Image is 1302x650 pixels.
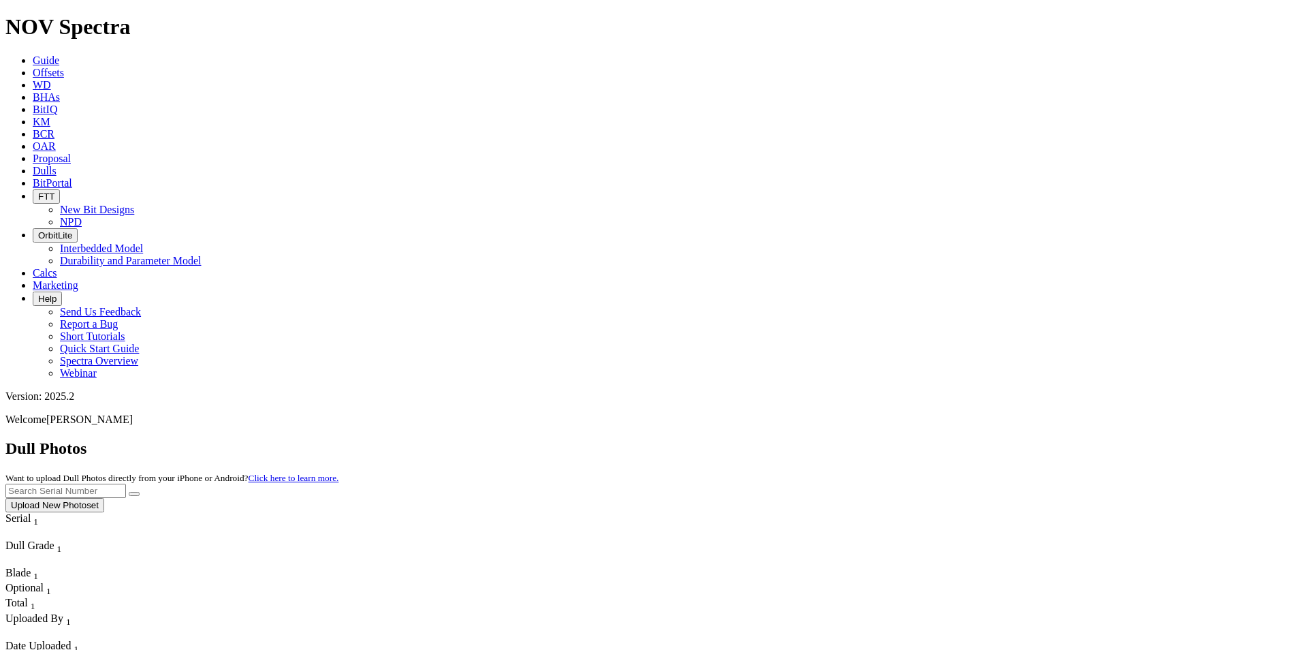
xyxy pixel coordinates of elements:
sub: 1 [46,586,51,596]
div: Column Menu [5,628,133,640]
a: Report a Bug [60,318,118,330]
div: Total Sort None [5,597,53,612]
button: OrbitLite [33,228,78,243]
sub: 1 [33,571,38,581]
a: Quick Start Guide [60,343,139,354]
span: Uploaded By [5,613,63,624]
div: Column Menu [5,527,63,540]
div: Dull Grade Sort None [5,540,101,555]
div: Sort None [5,582,53,597]
a: Durability and Parameter Model [60,255,202,266]
span: Blade [5,567,31,578]
a: BitIQ [33,104,57,115]
div: Blade Sort None [5,567,53,582]
span: Sort None [33,512,38,524]
a: Click here to learn more. [249,473,339,483]
span: Sort None [66,613,71,624]
div: Column Menu [5,555,101,567]
span: Dull Grade [5,540,54,551]
a: Spectra Overview [60,355,138,367]
a: Webinar [60,367,97,379]
a: Calcs [33,267,57,279]
span: [PERSON_NAME] [46,414,133,425]
a: Guide [33,55,59,66]
a: KM [33,116,50,127]
div: Sort None [5,512,63,540]
h1: NOV Spectra [5,14,1297,40]
button: Help [33,292,62,306]
div: Uploaded By Sort None [5,613,133,628]
div: Optional Sort None [5,582,53,597]
span: Total [5,597,28,608]
div: Sort None [5,540,101,567]
a: Offsets [33,67,64,78]
sub: 1 [33,516,38,527]
span: Sort None [46,582,51,593]
span: Sort None [31,597,35,608]
div: Sort None [5,597,53,612]
sub: 1 [31,602,35,612]
p: Welcome [5,414,1297,426]
a: BHAs [33,91,60,103]
div: Version: 2025.2 [5,390,1297,403]
div: Serial Sort None [5,512,63,527]
span: Optional [5,582,44,593]
button: FTT [33,189,60,204]
small: Want to upload Dull Photos directly from your iPhone or Android? [5,473,338,483]
a: Short Tutorials [60,330,125,342]
a: Proposal [33,153,71,164]
span: FTT [38,191,54,202]
a: OAR [33,140,56,152]
a: Dulls [33,165,57,176]
a: BCR [33,128,54,140]
sub: 1 [66,617,71,627]
span: Sort None [57,540,62,551]
a: BitPortal [33,177,72,189]
span: Help [38,294,57,304]
h2: Dull Photos [5,439,1297,458]
input: Search Serial Number [5,484,126,498]
a: New Bit Designs [60,204,134,215]
a: Marketing [33,279,78,291]
span: OrbitLite [38,230,72,241]
a: NPD [60,216,82,228]
sub: 1 [57,544,62,554]
a: Interbedded Model [60,243,143,254]
div: Sort None [5,567,53,582]
a: Send Us Feedback [60,306,141,318]
div: Sort None [5,613,133,640]
a: WD [33,79,51,91]
span: Serial [5,512,31,524]
span: Sort None [33,567,38,578]
button: Upload New Photoset [5,498,104,512]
